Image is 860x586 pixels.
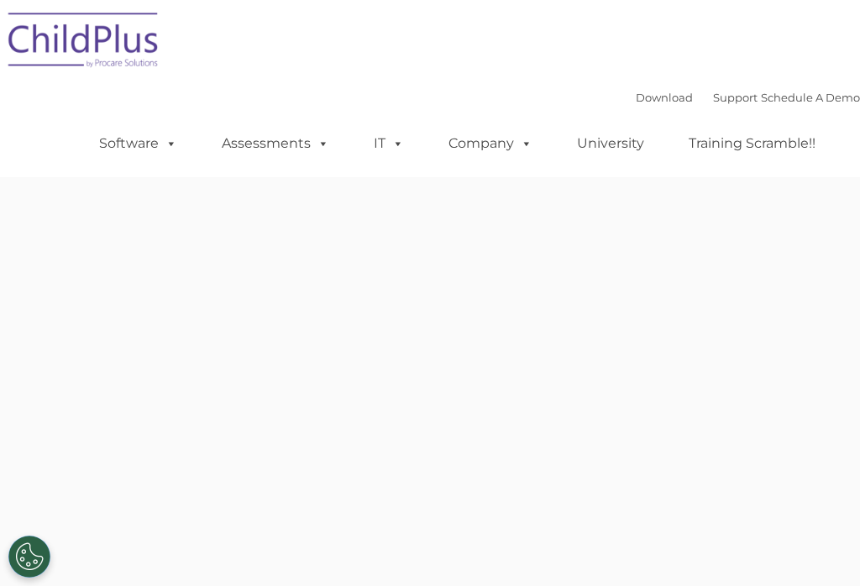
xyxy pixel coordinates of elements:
[636,91,860,104] font: |
[560,127,661,160] a: University
[82,127,194,160] a: Software
[636,91,693,104] a: Download
[8,536,50,578] button: Cookies Settings
[205,127,346,160] a: Assessments
[357,127,421,160] a: IT
[761,91,860,104] a: Schedule A Demo
[672,127,832,160] a: Training Scramble!!
[713,91,758,104] a: Support
[432,127,549,160] a: Company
